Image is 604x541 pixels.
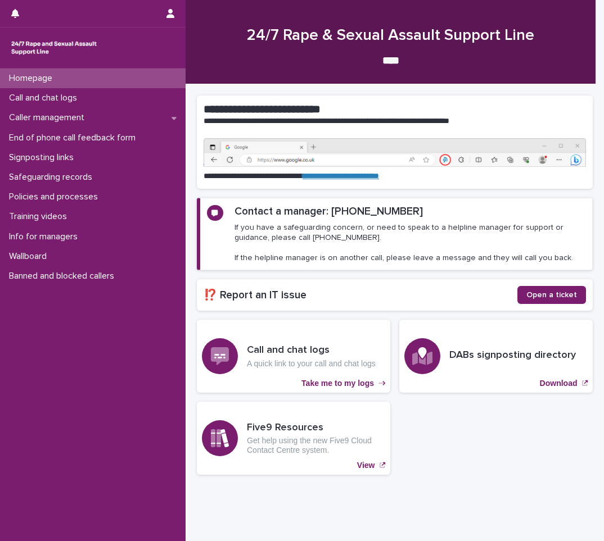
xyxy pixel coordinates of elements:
h1: 24/7 Rape & Sexual Assault Support Line [197,26,584,46]
a: View [197,402,390,475]
p: Info for managers [4,231,87,242]
p: Banned and blocked callers [4,271,123,281]
p: Caller management [4,112,93,123]
p: Safeguarding records [4,172,101,183]
h3: Call and chat logs [247,344,376,357]
p: Wallboard [4,251,56,262]
h2: Contact a manager: [PHONE_NUMBER] [235,205,423,218]
h2: ⁉️ Report an IT issue [204,289,517,302]
p: Policies and processes [4,192,107,202]
a: Open a ticket [517,286,586,304]
p: End of phone call feedback form [4,133,145,143]
p: Download [540,379,578,388]
a: Take me to my logs [197,320,390,393]
p: Homepage [4,73,61,84]
h3: DABs signposting directory [449,349,576,362]
p: Get help using the new Five9 Cloud Contact Centre system. [247,436,385,455]
img: https%3A%2F%2Fcdn.document360.io%2F0deca9d6-0dac-4e56-9e8f-8d9979bfce0e%2FImages%2FDocumentation%... [204,138,586,167]
p: If you have a safeguarding concern, or need to speak to a helpline manager for support or guidanc... [235,222,585,263]
a: Download [399,320,593,393]
p: Training videos [4,211,76,222]
h3: Five9 Resources [247,422,385,434]
p: Take me to my logs [301,379,374,388]
span: Open a ticket [526,291,577,299]
p: Signposting links [4,152,83,163]
p: A quick link to your call and chat logs [247,359,376,369]
img: rhQMoQhaT3yELyF149Cw [9,37,99,59]
p: View [357,461,375,470]
p: Call and chat logs [4,93,86,103]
